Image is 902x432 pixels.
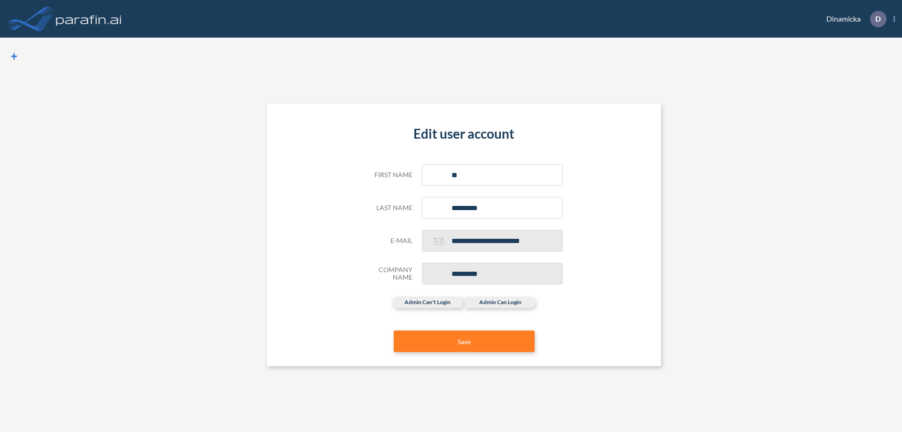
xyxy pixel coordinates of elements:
h5: Company Name [365,266,412,282]
button: Save [394,330,535,352]
p: D [875,15,881,23]
img: logo [54,9,124,28]
label: admin can login [465,297,536,308]
h5: Last name [365,204,412,212]
h5: First name [365,171,412,179]
div: Dinamicka [812,11,895,27]
label: admin can't login [392,297,463,308]
h5: E-mail [365,237,412,245]
h4: Edit user account [365,126,563,142]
